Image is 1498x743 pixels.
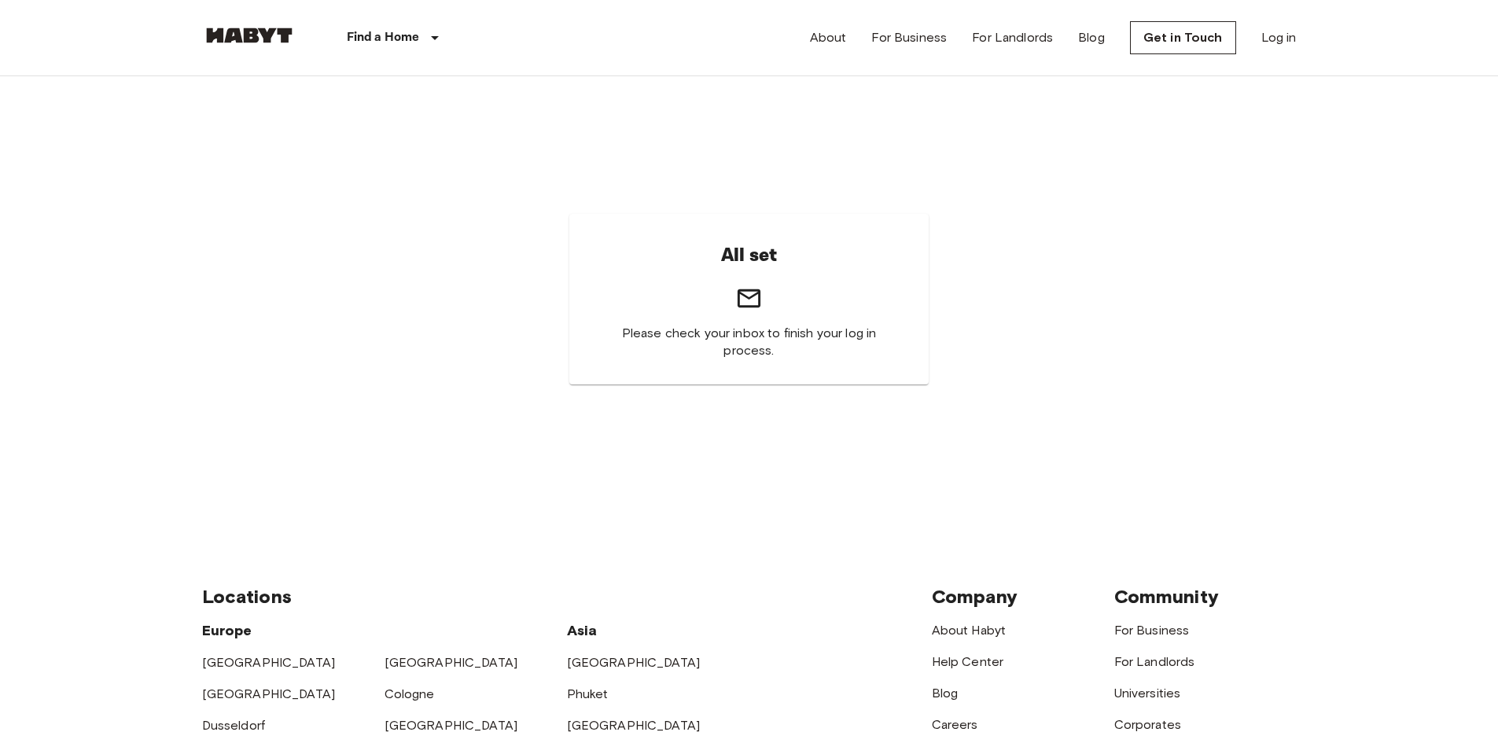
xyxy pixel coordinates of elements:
[932,585,1018,608] span: Company
[810,28,847,47] a: About
[567,622,598,639] span: Asia
[385,718,518,733] a: [GEOGRAPHIC_DATA]
[567,718,701,733] a: [GEOGRAPHIC_DATA]
[202,718,266,733] a: Dusseldorf
[202,585,292,608] span: Locations
[1114,654,1195,669] a: For Landlords
[1130,21,1236,54] a: Get in Touch
[347,28,420,47] p: Find a Home
[1261,28,1297,47] a: Log in
[932,717,978,732] a: Careers
[607,325,891,359] span: Please check your inbox to finish your log in process.
[1114,717,1182,732] a: Corporates
[932,686,959,701] a: Blog
[1114,686,1181,701] a: Universities
[567,686,609,701] a: Phuket
[202,655,336,670] a: [GEOGRAPHIC_DATA]
[202,686,336,701] a: [GEOGRAPHIC_DATA]
[932,654,1004,669] a: Help Center
[385,686,435,701] a: Cologne
[1114,623,1190,638] a: For Business
[202,28,296,43] img: Habyt
[871,28,947,47] a: For Business
[932,623,1007,638] a: About Habyt
[721,239,778,272] h6: All set
[567,655,701,670] a: [GEOGRAPHIC_DATA]
[202,622,252,639] span: Europe
[1114,585,1219,608] span: Community
[972,28,1053,47] a: For Landlords
[1078,28,1105,47] a: Blog
[385,655,518,670] a: [GEOGRAPHIC_DATA]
